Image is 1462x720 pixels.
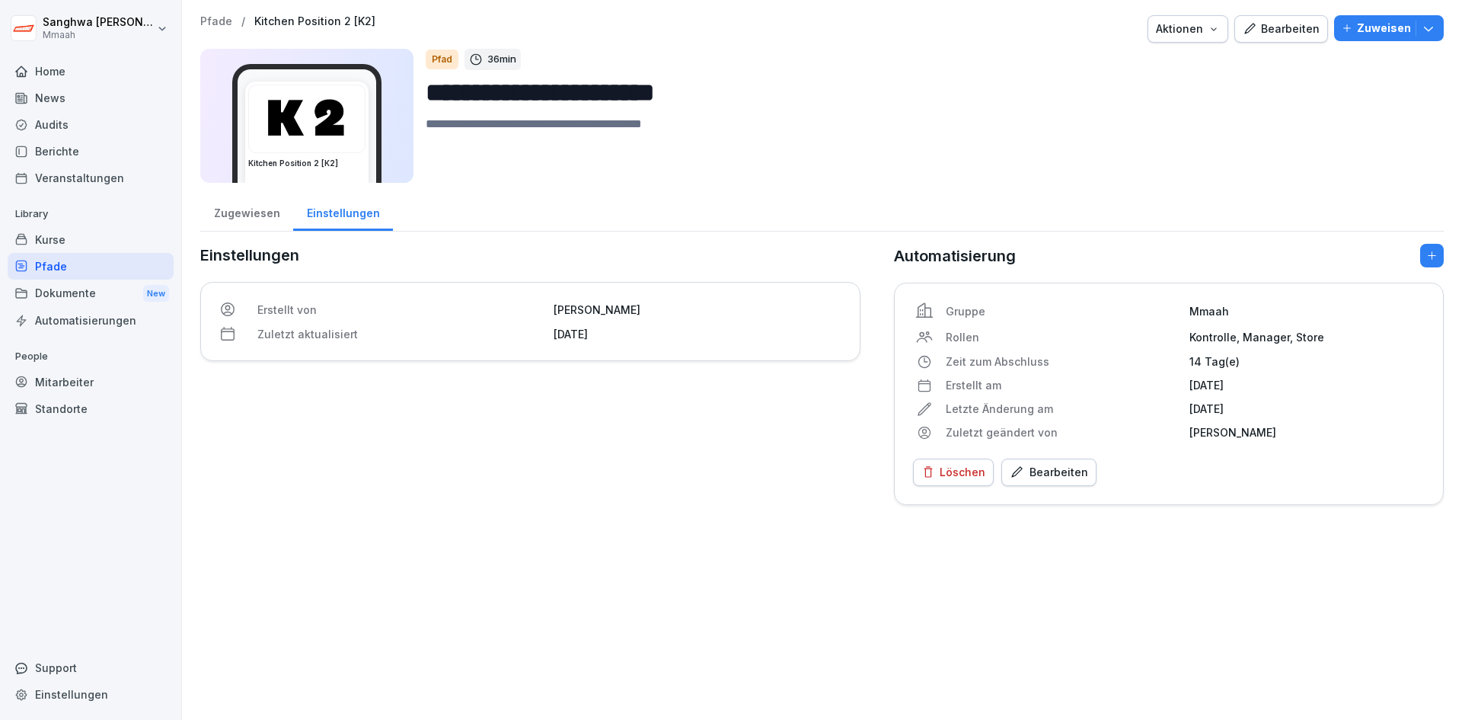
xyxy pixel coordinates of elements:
p: [DATE] [1189,401,1425,417]
button: Bearbeiten [1234,15,1328,43]
p: [DATE] [1189,377,1425,393]
a: Einstellungen [293,192,393,231]
a: Berichte [8,138,174,165]
p: Zuweisen [1357,20,1411,37]
div: Bearbeiten [1010,464,1088,481]
p: 14 Tag(e) [1189,354,1425,370]
a: News [8,85,174,111]
p: Zeit zum Abschluss [946,354,1181,370]
p: Mmaah [43,30,154,40]
p: Gruppe [946,303,1181,319]
p: Einstellungen [200,244,860,267]
a: Einstellungen [8,681,174,708]
a: Audits [8,111,174,138]
img: m80q0xjq6a6gqbcofr2la3yu.png [249,85,365,152]
p: Kontrolle, Manager, Store [1189,329,1425,345]
p: Sanghwa [PERSON_NAME] [43,16,154,29]
p: / [241,15,245,28]
div: Dokumente [8,280,174,308]
p: Erstellt am [946,377,1181,393]
div: New [143,285,169,302]
a: Standorte [8,395,174,422]
button: Bearbeiten [1001,459,1096,486]
div: Löschen [921,464,985,481]
a: Home [8,58,174,85]
p: [PERSON_NAME] [1189,424,1425,440]
p: Letzte Änderung am [946,401,1181,417]
button: Aktionen [1148,15,1228,43]
div: Aktionen [1156,21,1220,37]
p: People [8,344,174,369]
div: Bearbeiten [1243,21,1320,37]
p: [PERSON_NAME] [554,302,841,318]
a: Mitarbeiter [8,369,174,395]
p: [DATE] [554,326,841,342]
a: Pfade [200,15,232,28]
a: Veranstaltungen [8,165,174,191]
h3: Kitchen Position 2 [K2] [248,158,365,169]
p: Mmaah [1189,303,1425,319]
p: Library [8,202,174,226]
a: Pfade [8,253,174,280]
p: 36 min [487,52,516,67]
p: Rollen [946,329,1181,345]
button: Zuweisen [1334,15,1444,41]
a: Zugewiesen [200,192,293,231]
a: Automatisierungen [8,307,174,334]
a: Kurse [8,226,174,253]
button: Löschen [913,459,994,486]
p: Automatisierung [894,245,1016,267]
p: Erstellt von [257,302,544,318]
p: Zuletzt aktualisiert [257,326,544,342]
div: Pfad [426,50,458,69]
a: DokumenteNew [8,280,174,308]
a: Kitchen Position 2 [K2] [254,15,375,28]
p: Zuletzt geändert von [946,424,1181,440]
div: Support [8,654,174,681]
